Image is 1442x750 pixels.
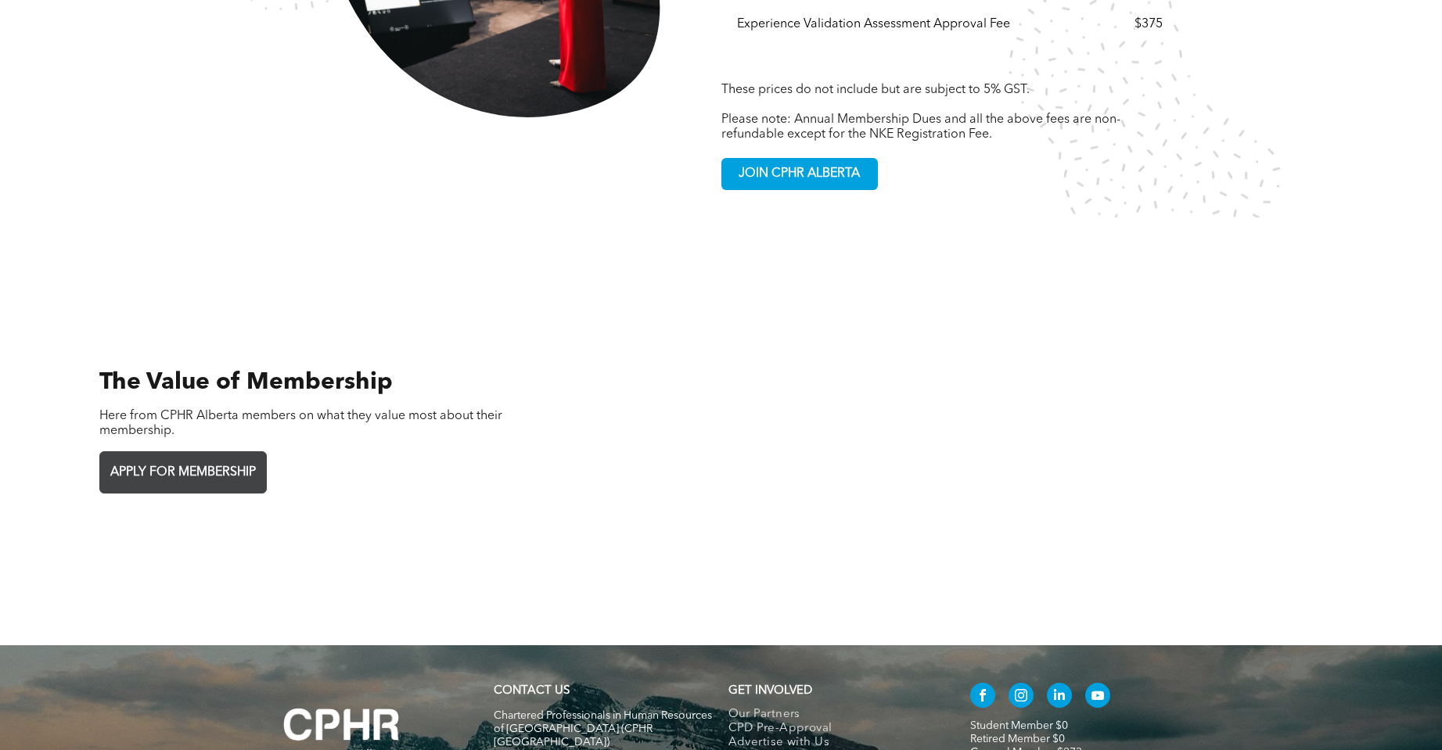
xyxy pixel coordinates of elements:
[99,451,267,493] a: APPLY FOR MEMBERSHIP
[737,17,1073,32] div: Experience Validation Assessment Approval Fee
[728,685,812,697] span: GET INVOLVED
[105,458,261,488] span: APPLY FOR MEMBERSHIP
[1077,17,1163,32] div: $375
[970,683,995,712] a: facebook
[721,113,1120,141] span: Please note: Annual Membership Dues and all the above fees are non-refundable except for the NKE ...
[970,720,1068,731] a: Student Member $0
[1085,683,1110,712] a: youtube
[728,736,937,750] a: Advertise with Us
[721,158,878,190] a: JOIN CPHR ALBERTA
[721,84,1030,96] span: These prices do not include but are subject to 5% GST.
[494,685,570,697] a: CONTACT US
[99,371,393,394] span: The Value of Membership
[99,410,502,437] span: Here from CPHR Alberta members on what they value most about their membership.
[970,734,1065,745] a: Retired Member $0
[1009,683,1034,712] a: instagram
[1047,683,1072,712] a: linkedin
[728,722,937,736] a: CPD Pre-Approval
[728,708,937,722] a: Our Partners
[494,710,712,748] span: Chartered Professionals in Human Resources of [GEOGRAPHIC_DATA] (CPHR [GEOGRAPHIC_DATA])
[733,159,865,189] span: JOIN CPHR ALBERTA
